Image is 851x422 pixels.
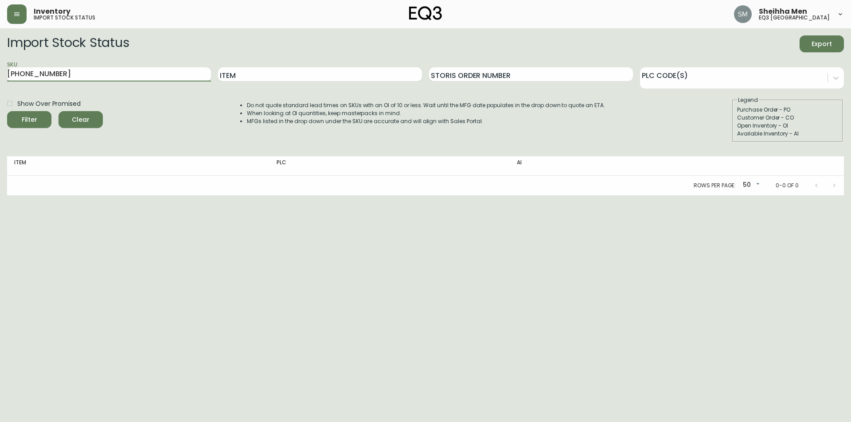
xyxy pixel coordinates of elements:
legend: Legend [737,96,759,104]
img: logo [409,6,442,20]
li: Do not quote standard lead times on SKUs with an OI of 10 or less. Wait until the MFG date popula... [247,101,605,109]
div: Open Inventory - OI [737,122,838,130]
img: cfa6f7b0e1fd34ea0d7b164297c1067f [734,5,752,23]
th: AI [510,156,701,176]
span: Inventory [34,8,70,15]
div: Available Inventory - AI [737,130,838,138]
li: MFGs listed in the drop down under the SKU are accurate and will align with Sales Portal. [247,117,605,125]
h5: eq3 [GEOGRAPHIC_DATA] [759,15,830,20]
span: Sheihha Men [759,8,807,15]
button: Clear [59,111,103,128]
p: Rows per page: [694,182,736,190]
button: Export [800,35,844,52]
div: Filter [22,114,37,125]
th: Item [7,156,269,176]
span: Show Over Promised [17,99,81,108]
h5: import stock status [34,15,95,20]
p: 0-0 of 0 [776,182,799,190]
div: Purchase Order - PO [737,106,838,114]
h2: Import Stock Status [7,35,129,52]
span: Export [807,39,837,50]
li: When looking at OI quantities, keep masterpacks in mind. [247,109,605,117]
div: 50 [739,178,761,193]
button: Filter [7,111,51,128]
th: PLC [269,156,510,176]
div: Customer Order - CO [737,114,838,122]
span: Clear [66,114,96,125]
